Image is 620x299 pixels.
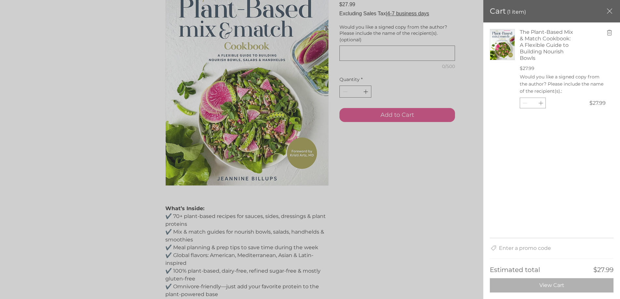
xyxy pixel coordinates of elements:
input: Choose quantity [530,98,536,108]
span: View Cart [539,282,564,289]
span: Enter a promo code [499,245,551,252]
button: Decrement [520,98,530,108]
span: $27.99 [593,265,613,274]
button: Increment [536,98,545,108]
span: Would you like a signed copy from the author? Please include the name of the recipient(s).: [520,74,603,94]
span: $27.99 [520,65,534,72]
img: The Plant-Based Mix & Match Cookbook: A Flexible Guide to Building Nourish Bowls [490,29,515,60]
button: remove The Plant-Based Mix & Match Cookbook: A Flexible Guide to Building Nourish Bowls from the ... [606,29,613,38]
button: Close cart [606,7,613,16]
h3: Estimated total [490,265,593,274]
button: Enter a promo code [490,245,613,252]
div: $27.99 [589,100,606,107]
h2: Cart [490,7,506,16]
button: View Cart [490,278,613,292]
a: The Plant-Based Mix & Match Cookbook: A Flexible Guide to Building Nourish Bowls [520,29,575,61]
fieldset: Quantity [520,98,546,109]
span: (1 item) [507,9,526,15]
